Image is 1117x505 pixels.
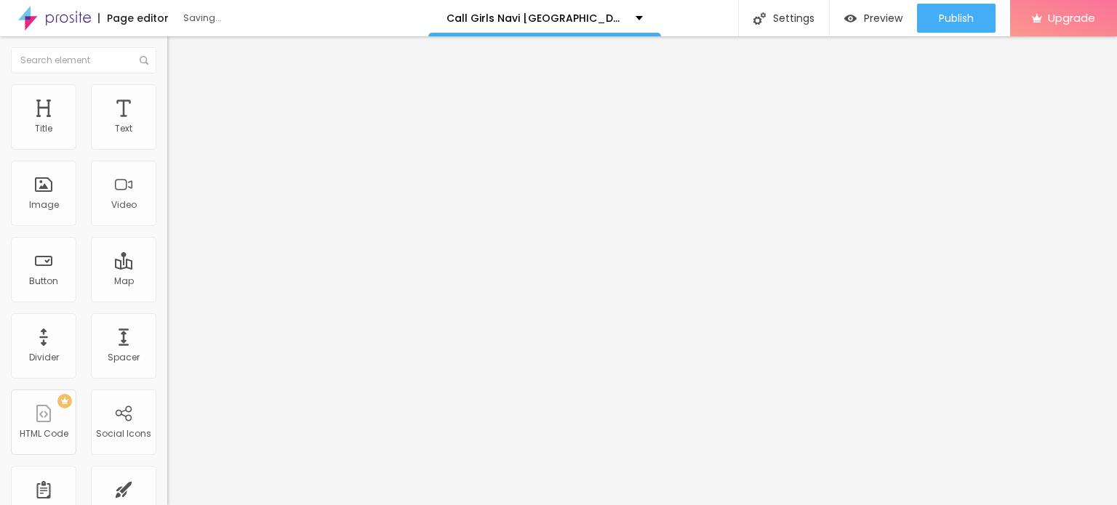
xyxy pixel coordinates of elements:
[111,200,137,210] div: Video
[917,4,996,33] button: Publish
[29,352,59,363] div: Divider
[29,200,59,210] div: Image
[96,429,151,439] div: Social Icons
[753,12,766,25] img: Icone
[115,124,132,134] div: Text
[108,352,140,363] div: Spacer
[114,276,134,286] div: Map
[29,276,58,286] div: Button
[167,36,1117,505] iframe: Editor
[830,4,917,33] button: Preview
[844,12,857,25] img: view-1.svg
[35,124,52,134] div: Title
[939,12,974,24] span: Publish
[1048,12,1095,24] span: Upgrade
[447,13,625,23] p: Call Girls Navi [GEOGRAPHIC_DATA] (★‿★) Try One Of The our Best Russian Mumbai Escorts
[864,12,902,24] span: Preview
[140,56,148,65] img: Icone
[98,13,169,23] div: Page editor
[183,14,351,23] div: Saving...
[11,47,156,73] input: Search element
[20,429,68,439] div: HTML Code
